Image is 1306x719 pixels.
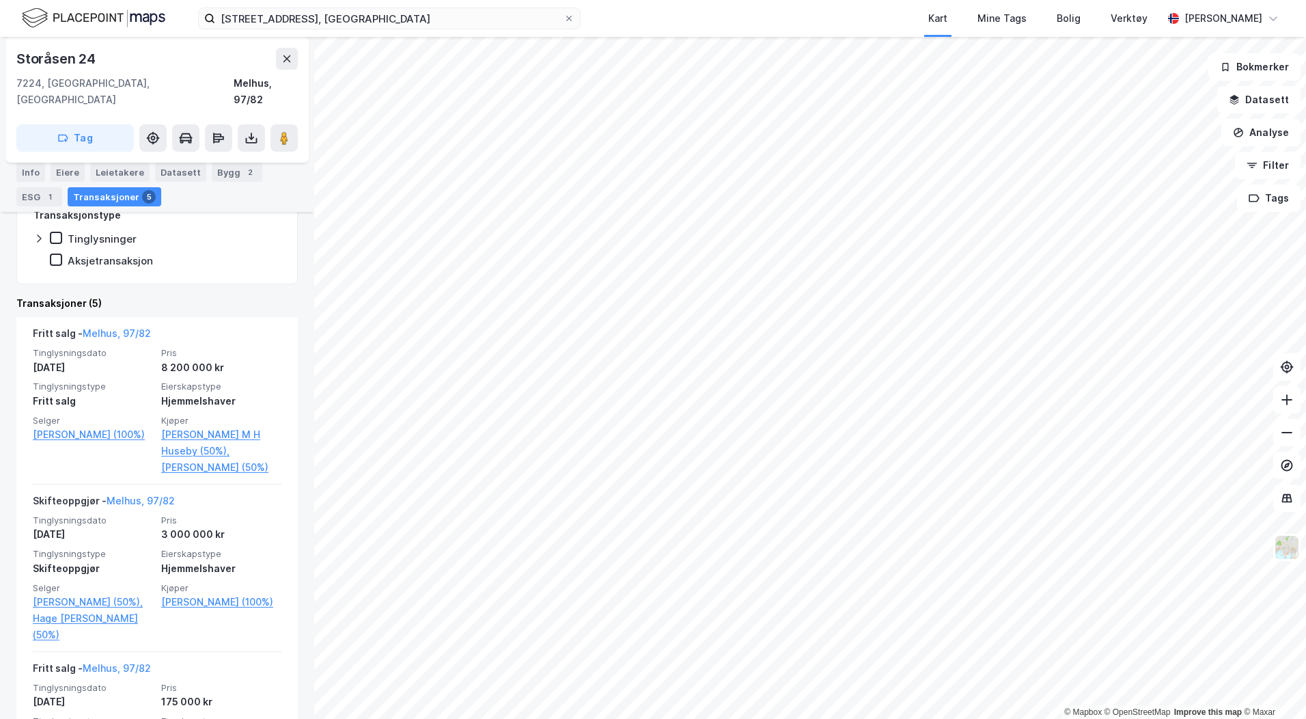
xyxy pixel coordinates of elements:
a: Melhus, 97/82 [107,495,175,506]
div: Hjemmelshaver [161,560,281,577]
div: Hjemmelshaver [161,393,281,409]
button: Datasett [1217,86,1301,113]
div: Transaksjoner (5) [16,295,298,312]
img: Z [1274,534,1300,560]
div: Kontrollprogram for chat [1238,653,1306,719]
button: Filter [1235,152,1301,179]
div: Verktøy [1111,10,1148,27]
img: logo.f888ab2527a4732fd821a326f86c7f29.svg [22,6,165,30]
div: Fritt salg [33,393,153,409]
span: Tinglysningstype [33,548,153,560]
span: Kjøper [161,582,281,594]
a: Improve this map [1174,707,1242,717]
div: Skifteoppgjør [33,560,153,577]
span: Pris [161,682,281,694]
div: Kart [928,10,947,27]
div: Skifteoppgjør - [33,493,175,515]
span: Tinglysningsdato [33,515,153,526]
div: Fritt salg - [33,660,151,682]
span: Tinglysningsdato [33,347,153,359]
button: Bokmerker [1208,53,1301,81]
a: Hage [PERSON_NAME] (50%) [33,610,153,643]
span: Kjøper [161,415,281,426]
div: [DATE] [33,694,153,710]
a: OpenStreetMap [1104,707,1171,717]
div: 1 [43,190,57,204]
a: [PERSON_NAME] (100%) [33,426,153,443]
div: Bolig [1057,10,1081,27]
div: Info [16,163,45,182]
span: Pris [161,515,281,526]
div: [PERSON_NAME] [1184,10,1262,27]
button: Analyse [1221,119,1301,146]
span: Tinglysningstype [33,381,153,392]
button: Tag [16,124,134,152]
div: Transaksjoner [68,187,161,206]
div: Bygg [212,163,262,182]
iframe: Chat Widget [1238,653,1306,719]
div: Storåsen 24 [16,48,98,70]
div: 5 [142,190,156,204]
span: Pris [161,347,281,359]
a: [PERSON_NAME] (100%) [161,594,281,610]
a: [PERSON_NAME] (50%) [161,459,281,476]
div: ESG [16,187,62,206]
span: Selger [33,582,153,594]
a: Melhus, 97/82 [83,662,151,674]
div: Datasett [155,163,206,182]
span: Selger [33,415,153,426]
div: [DATE] [33,526,153,543]
div: Aksjetransaksjon [68,254,153,267]
div: Mine Tags [977,10,1027,27]
button: Tags [1237,185,1301,212]
span: Tinglysningsdato [33,682,153,694]
div: 2 [243,165,257,179]
a: Melhus, 97/82 [83,327,151,339]
span: Eierskapstype [161,548,281,560]
a: [PERSON_NAME] M H Huseby (50%), [161,426,281,459]
span: Eierskapstype [161,381,281,392]
div: Transaksjonstype [33,207,121,223]
div: [DATE] [33,359,153,376]
div: Tinglysninger [68,232,137,245]
a: Mapbox [1064,707,1102,717]
div: Fritt salg - [33,325,151,347]
a: [PERSON_NAME] (50%), [33,594,153,610]
div: 3 000 000 kr [161,526,281,543]
div: Eiere [51,163,85,182]
div: 175 000 kr [161,694,281,710]
div: 7224, [GEOGRAPHIC_DATA], [GEOGRAPHIC_DATA] [16,75,234,108]
div: Melhus, 97/82 [234,75,298,108]
div: 8 200 000 kr [161,359,281,376]
div: Leietakere [90,163,150,182]
input: Søk på adresse, matrikkel, gårdeiere, leietakere eller personer [215,8,564,29]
